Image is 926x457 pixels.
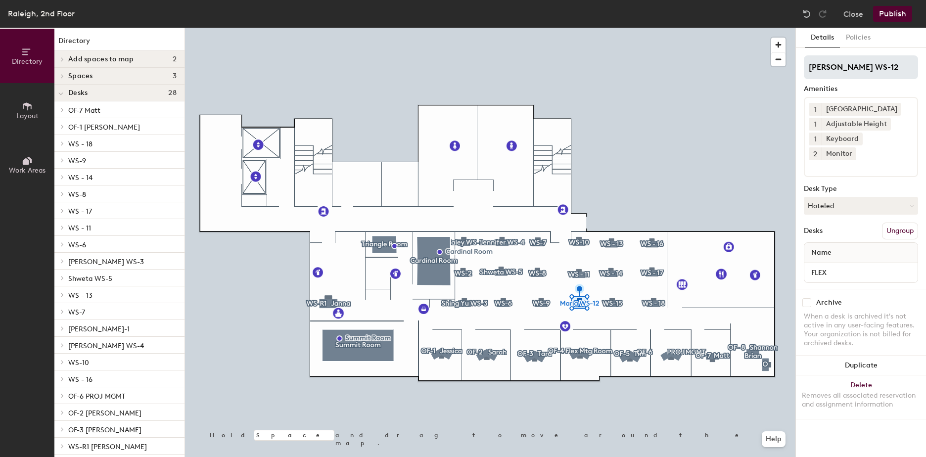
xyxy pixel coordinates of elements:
span: Name [806,244,836,262]
button: Close [843,6,863,22]
div: Desks [804,227,823,235]
span: WS-10 [68,359,89,367]
span: 2 [813,149,817,159]
span: Directory [12,57,43,66]
span: Spaces [68,72,93,80]
div: Removes all associated reservation and assignment information [802,391,920,409]
span: WS - 18 [68,140,93,148]
span: 1 [814,104,817,115]
button: Publish [873,6,912,22]
span: OF-1 [PERSON_NAME] [68,123,140,132]
button: 2 [809,147,822,160]
span: WS - 11 [68,224,91,232]
span: [PERSON_NAME]-1 [68,325,130,333]
span: WS - 14 [68,174,93,182]
div: Desk Type [804,185,918,193]
button: DeleteRemoves all associated reservation and assignment information [796,375,926,419]
span: WS-9 [68,157,86,165]
span: Layout [16,112,39,120]
img: Redo [818,9,828,19]
span: Shweta WS-5 [68,274,112,283]
span: 28 [168,89,177,97]
span: WS - 17 [68,207,92,216]
button: Duplicate [796,356,926,375]
span: 2 [173,55,177,63]
span: 1 [814,134,817,144]
span: WS-8 [68,190,86,199]
div: Archive [816,299,842,307]
span: OF-2 [PERSON_NAME] [68,409,141,417]
span: Work Areas [9,166,46,175]
button: 1 [809,133,822,145]
span: WS - 13 [68,291,93,300]
button: Details [805,28,840,48]
span: Desks [68,89,88,97]
button: 1 [809,118,822,131]
h1: Directory [54,36,185,51]
span: [PERSON_NAME] WS-4 [68,342,144,350]
span: WS - 16 [68,375,93,384]
span: WS-R1 [PERSON_NAME] [68,443,147,451]
div: Amenities [804,85,918,93]
span: WS-6 [68,241,86,249]
span: 1 [814,119,817,130]
div: Monitor [822,147,856,160]
button: Help [762,431,786,447]
div: Keyboard [822,133,863,145]
div: [GEOGRAPHIC_DATA] [822,103,901,116]
img: Undo [802,9,812,19]
button: Policies [840,28,877,48]
div: When a desk is archived it's not active in any user-facing features. Your organization is not bil... [804,312,918,348]
button: 1 [809,103,822,116]
div: Adjustable Height [822,118,891,131]
input: Unnamed desk [806,266,916,279]
span: Add spaces to map [68,55,134,63]
span: 3 [173,72,177,80]
span: OF-3 [PERSON_NAME] [68,426,141,434]
span: [PERSON_NAME] WS-3 [68,258,144,266]
button: Hoteled [804,197,918,215]
div: Raleigh, 2nd Floor [8,7,75,20]
span: WS-7 [68,308,85,317]
span: OF-6 PROJ MGMT [68,392,125,401]
span: OF-7 Matt [68,106,100,115]
button: Ungroup [882,223,918,239]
